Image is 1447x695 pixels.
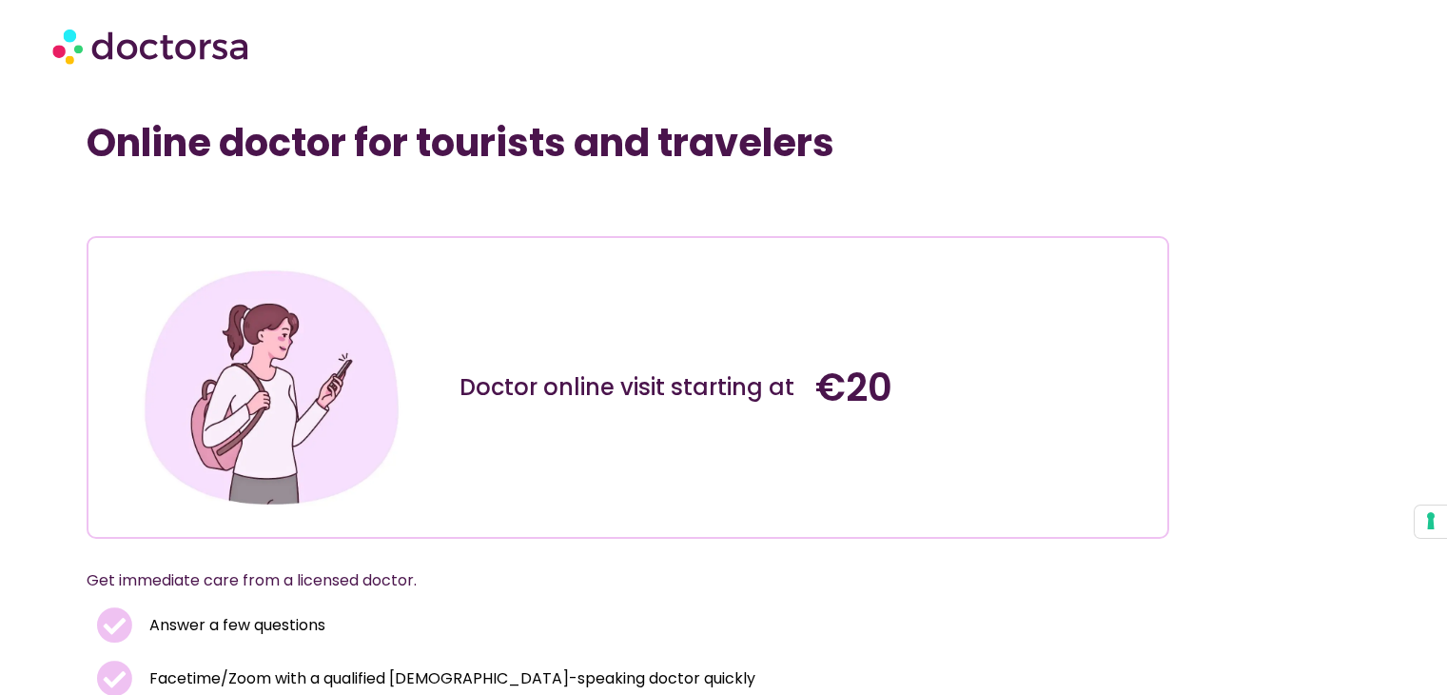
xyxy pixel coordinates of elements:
[87,567,1124,594] p: Get immediate care from a licensed doctor.
[96,194,381,217] iframe: Customer reviews powered by Trustpilot
[1415,506,1447,538] button: Your consent preferences for tracking technologies
[87,120,1169,166] h1: Online doctor for tourists and travelers
[137,252,407,523] img: Illustration depicting a young woman in a casual outfit, engaged with her smartphone. She has a p...
[460,372,797,403] div: Doctor online visit starting at
[145,612,325,639] span: Answer a few questions
[145,665,755,692] span: Facetime/Zoom with a qualified [DEMOGRAPHIC_DATA]-speaking doctor quickly
[815,365,1153,410] h4: €20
